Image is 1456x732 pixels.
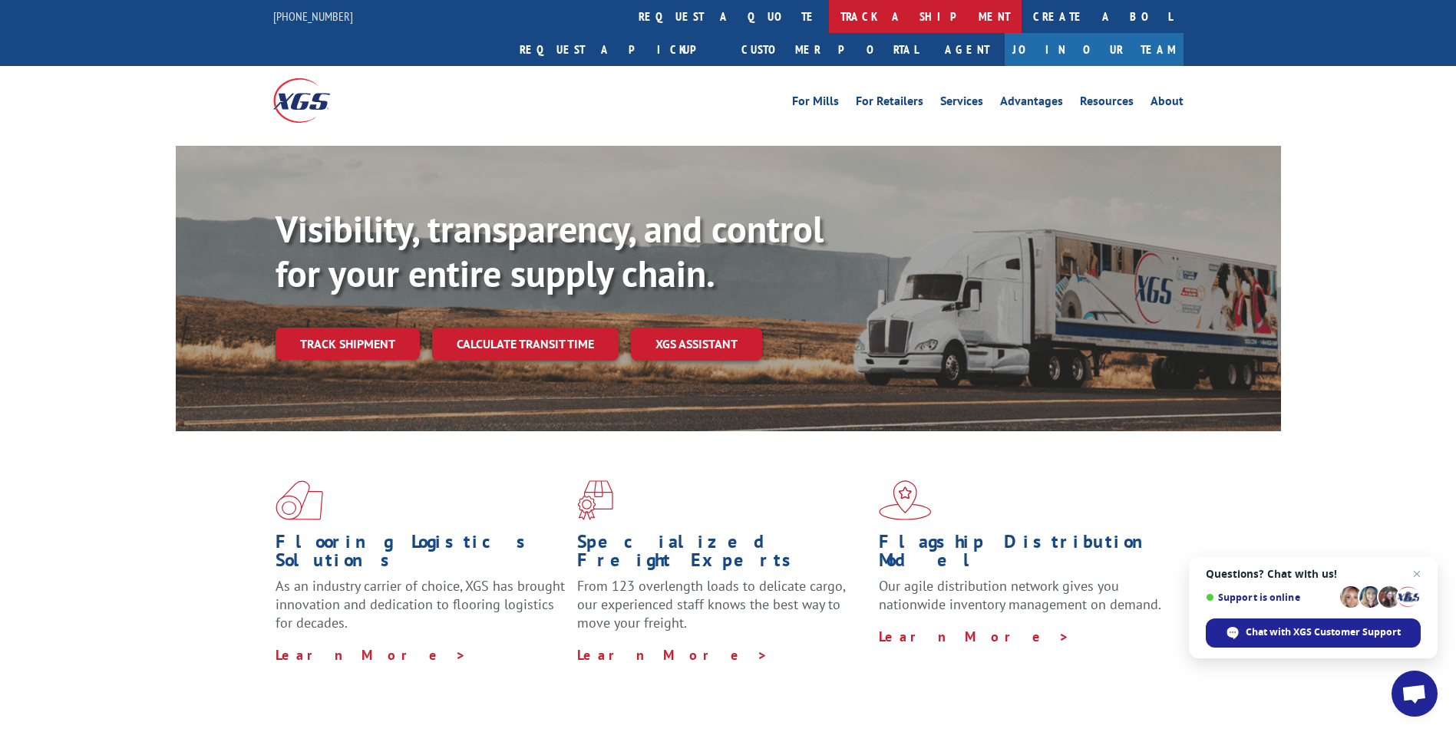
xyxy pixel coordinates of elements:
h1: Specialized Freight Experts [577,533,867,577]
span: Support is online [1206,592,1335,603]
a: Resources [1080,95,1134,112]
span: Close chat [1408,565,1426,583]
b: Visibility, transparency, and control for your entire supply chain. [276,205,824,297]
a: Calculate transit time [432,328,619,361]
span: As an industry carrier of choice, XGS has brought innovation and dedication to flooring logistics... [276,577,565,631]
a: [PHONE_NUMBER] [273,8,353,24]
a: Advantages [1000,95,1063,112]
span: Our agile distribution network gives you nationwide inventory management on demand. [879,577,1161,613]
span: Questions? Chat with us! [1206,568,1421,580]
a: Agent [929,33,1005,66]
img: xgs-icon-total-supply-chain-intelligence-red [276,480,323,520]
h1: Flooring Logistics Solutions [276,533,566,577]
img: xgs-icon-flagship-distribution-model-red [879,480,932,520]
a: XGS ASSISTANT [631,328,762,361]
a: Join Our Team [1005,33,1184,66]
p: From 123 overlength loads to delicate cargo, our experienced staff knows the best way to move you... [577,577,867,645]
a: About [1151,95,1184,112]
a: Services [940,95,983,112]
a: For Mills [792,95,839,112]
a: Learn More > [577,646,768,664]
a: Track shipment [276,328,420,360]
img: xgs-icon-focused-on-flooring-red [577,480,613,520]
div: Open chat [1392,671,1438,717]
a: Learn More > [276,646,467,664]
a: For Retailers [856,95,923,112]
h1: Flagship Distribution Model [879,533,1169,577]
a: Request a pickup [508,33,730,66]
a: Learn More > [879,628,1070,645]
a: Customer Portal [730,33,929,66]
div: Chat with XGS Customer Support [1206,618,1421,648]
span: Chat with XGS Customer Support [1246,625,1401,639]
